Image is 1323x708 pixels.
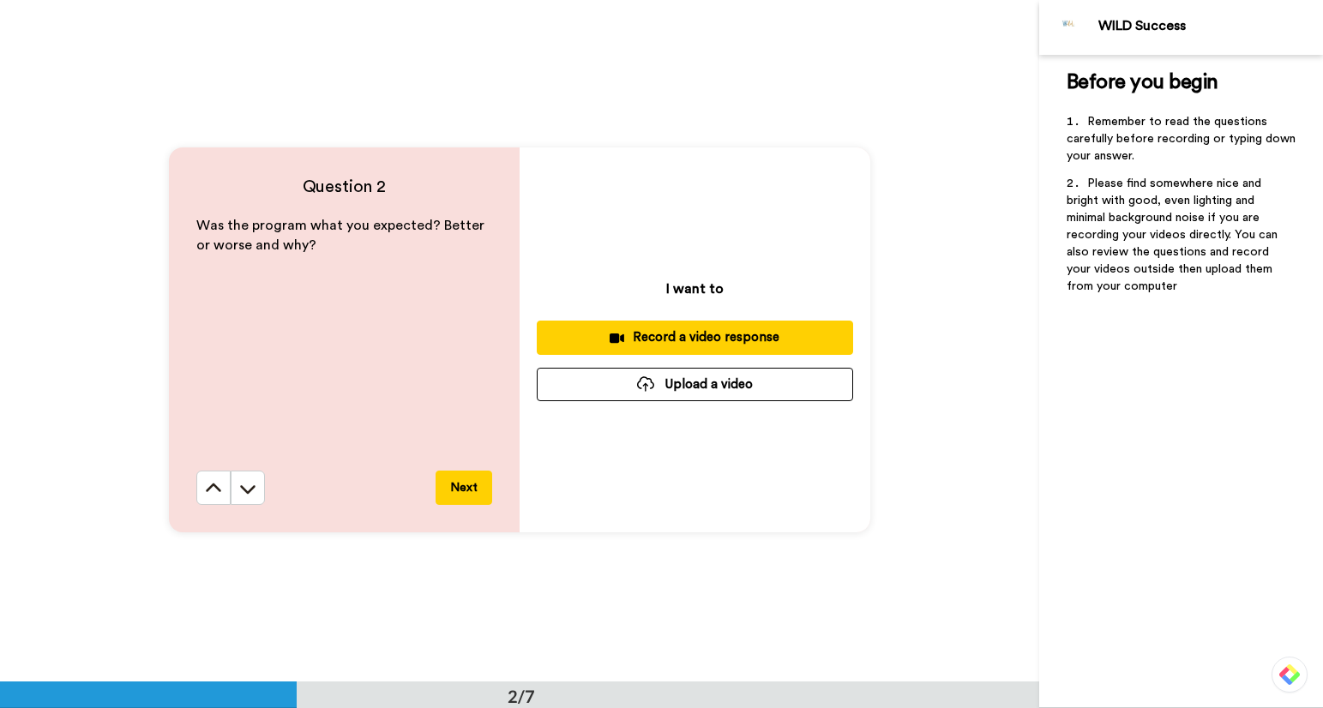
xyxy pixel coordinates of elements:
[537,368,853,401] button: Upload a video
[1067,177,1281,292] span: Please find somewhere nice and bright with good, even lighting and minimal background noise if yo...
[1067,116,1299,162] span: Remember to read the questions carefully before recording or typing down your answer.
[480,684,562,708] div: 2/7
[196,219,488,252] span: Was the program what you expected? Better or worse and why?
[550,328,839,346] div: Record a video response
[1098,18,1322,34] div: WILD Success
[196,175,492,199] h4: Question 2
[1067,72,1218,93] span: Before you begin
[1049,7,1090,48] img: Profile Image
[436,471,492,505] button: Next
[666,279,724,299] p: I want to
[537,321,853,354] button: Record a video response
